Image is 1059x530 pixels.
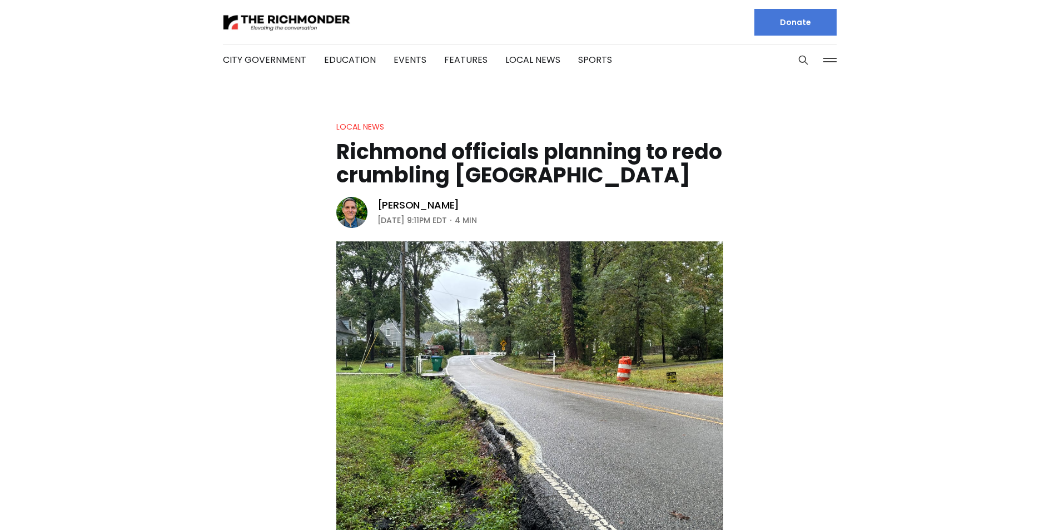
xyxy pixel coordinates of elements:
a: Sports [578,53,612,66]
img: The Richmonder [223,13,351,32]
a: Features [444,53,488,66]
a: [PERSON_NAME] [377,199,460,212]
iframe: portal-trigger [965,475,1059,530]
a: City Government [223,53,306,66]
a: Local News [336,121,384,132]
a: Events [394,53,426,66]
h1: Richmond officials planning to redo crumbling [GEOGRAPHIC_DATA] [336,140,723,187]
button: Search this site [795,52,812,68]
a: Donate [754,9,837,36]
span: 4 min [455,214,477,227]
a: Local News [505,53,560,66]
img: Graham Moomaw [336,197,367,228]
time: [DATE] 9:11PM EDT [377,214,447,227]
a: Education [324,53,376,66]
